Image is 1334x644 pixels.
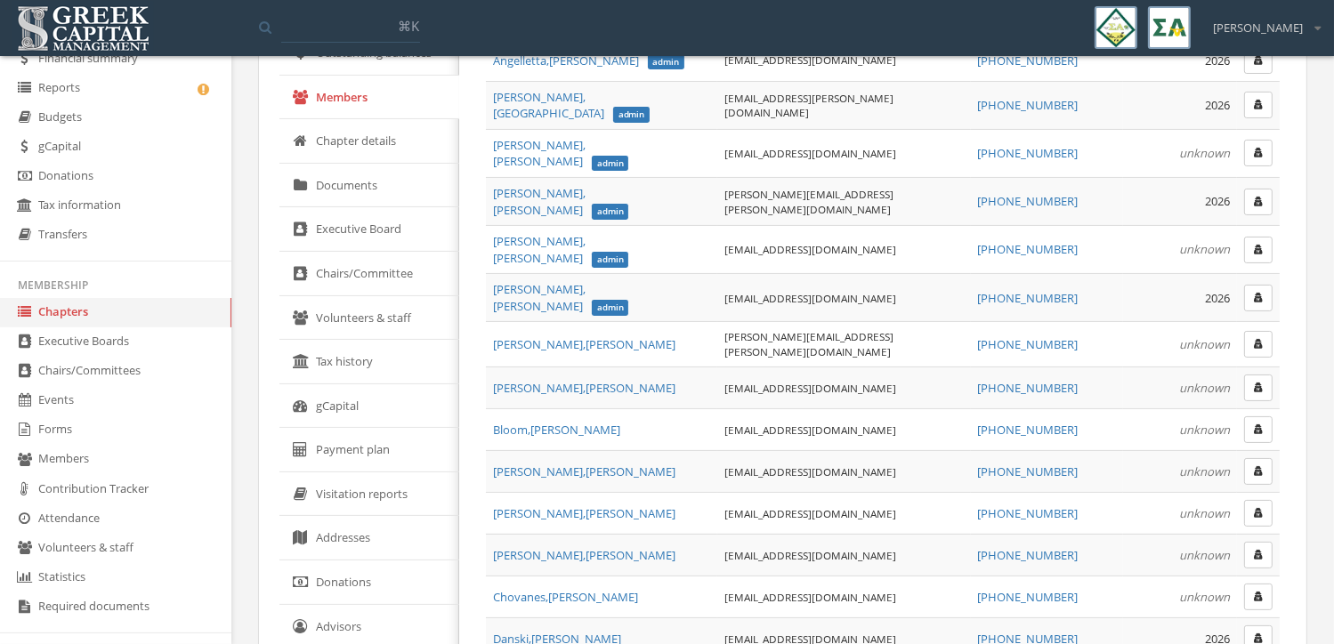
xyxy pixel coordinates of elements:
[724,464,896,479] a: [EMAIL_ADDRESS][DOMAIN_NAME]
[724,381,896,395] a: [EMAIL_ADDRESS][DOMAIN_NAME]
[493,589,638,605] span: Chovanes , [PERSON_NAME]
[1179,422,1230,438] em: unknown
[1179,380,1230,396] em: unknown
[493,547,675,563] a: [PERSON_NAME],[PERSON_NAME]
[493,52,684,68] a: Angelletta,[PERSON_NAME]admin
[493,463,675,479] a: [PERSON_NAME],[PERSON_NAME]
[493,505,675,521] a: [PERSON_NAME],[PERSON_NAME]
[724,590,896,604] a: [EMAIL_ADDRESS][DOMAIN_NAME]
[493,380,675,396] span: [PERSON_NAME] , [PERSON_NAME]
[493,589,638,605] a: Chovanes,[PERSON_NAME]
[724,242,896,256] a: [EMAIL_ADDRESS][DOMAIN_NAME]
[493,336,675,352] a: [PERSON_NAME],[PERSON_NAME]
[493,422,620,438] span: Bloom , [PERSON_NAME]
[493,233,628,266] span: [PERSON_NAME] , [PERSON_NAME]
[978,336,1079,352] a: [PHONE_NUMBER]
[1179,463,1230,479] em: unknown
[1179,336,1230,352] em: unknown
[1179,505,1230,521] em: unknown
[724,91,893,120] a: [EMAIL_ADDRESS][PERSON_NAME][DOMAIN_NAME]
[279,296,459,341] a: Volunteers & staff
[1123,274,1237,322] td: 2026
[493,89,650,122] span: [PERSON_NAME] , [GEOGRAPHIC_DATA]
[724,291,896,305] a: [EMAIL_ADDRESS][DOMAIN_NAME]
[1179,145,1230,161] em: unknown
[648,54,685,70] span: admin
[279,560,459,605] a: Donations
[1123,178,1237,226] td: 2026
[493,89,650,122] a: [PERSON_NAME],[GEOGRAPHIC_DATA]admin
[493,463,675,479] span: [PERSON_NAME] , [PERSON_NAME]
[1179,241,1230,257] em: unknown
[978,290,1079,306] a: [PHONE_NUMBER]
[279,119,459,164] a: Chapter details
[279,76,459,120] a: Members
[279,384,459,429] a: gCapital
[592,252,629,268] span: admin
[978,547,1079,563] a: [PHONE_NUMBER]
[724,423,896,437] a: [EMAIL_ADDRESS][DOMAIN_NAME]
[613,107,651,123] span: admin
[493,547,675,563] span: [PERSON_NAME] , [PERSON_NAME]
[1179,589,1230,605] em: unknown
[279,207,459,252] a: Executive Board
[592,204,629,220] span: admin
[724,52,896,67] a: [EMAIL_ADDRESS][DOMAIN_NAME]
[493,505,675,521] span: [PERSON_NAME] , [PERSON_NAME]
[1213,20,1303,36] span: [PERSON_NAME]
[493,281,628,314] span: [PERSON_NAME] , [PERSON_NAME]
[279,340,459,384] a: Tax history
[279,516,459,560] a: Addresses
[493,233,628,266] a: [PERSON_NAME],[PERSON_NAME]admin
[1123,39,1237,81] td: 2026
[978,241,1079,257] a: [PHONE_NUMBER]
[978,193,1079,209] a: [PHONE_NUMBER]
[592,156,629,172] span: admin
[1123,81,1237,129] td: 2026
[978,463,1079,479] a: [PHONE_NUMBER]
[724,146,896,160] a: [EMAIL_ADDRESS][DOMAIN_NAME]
[493,52,684,68] span: Angelletta , [PERSON_NAME]
[493,422,620,438] a: Bloom,[PERSON_NAME]
[279,472,459,517] a: Visitation reports
[978,380,1079,396] a: [PHONE_NUMBER]
[493,137,628,170] span: [PERSON_NAME] , [PERSON_NAME]
[493,185,628,218] a: [PERSON_NAME],[PERSON_NAME]admin
[592,300,629,316] span: admin
[978,145,1079,161] a: [PHONE_NUMBER]
[279,428,459,472] a: Payment plan
[724,329,893,358] a: [PERSON_NAME][EMAIL_ADDRESS][PERSON_NAME][DOMAIN_NAME]
[978,505,1079,521] a: [PHONE_NUMBER]
[1179,547,1230,563] em: unknown
[978,422,1079,438] a: [PHONE_NUMBER]
[978,52,1079,68] a: [PHONE_NUMBER]
[398,17,419,35] span: ⌘K
[279,252,459,296] a: Chairs/Committee
[493,137,628,170] a: [PERSON_NAME],[PERSON_NAME]admin
[724,548,896,562] a: [EMAIL_ADDRESS][DOMAIN_NAME]
[724,187,893,216] a: [PERSON_NAME][EMAIL_ADDRESS][PERSON_NAME][DOMAIN_NAME]
[978,97,1079,113] a: [PHONE_NUMBER]
[493,185,628,218] span: [PERSON_NAME] , [PERSON_NAME]
[1201,6,1321,36] div: [PERSON_NAME]
[493,380,675,396] a: [PERSON_NAME],[PERSON_NAME]
[493,336,675,352] span: [PERSON_NAME] , [PERSON_NAME]
[978,589,1079,605] a: [PHONE_NUMBER]
[493,281,628,314] a: [PERSON_NAME],[PERSON_NAME]admin
[724,506,896,520] a: [EMAIL_ADDRESS][DOMAIN_NAME]
[279,164,459,208] a: Documents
